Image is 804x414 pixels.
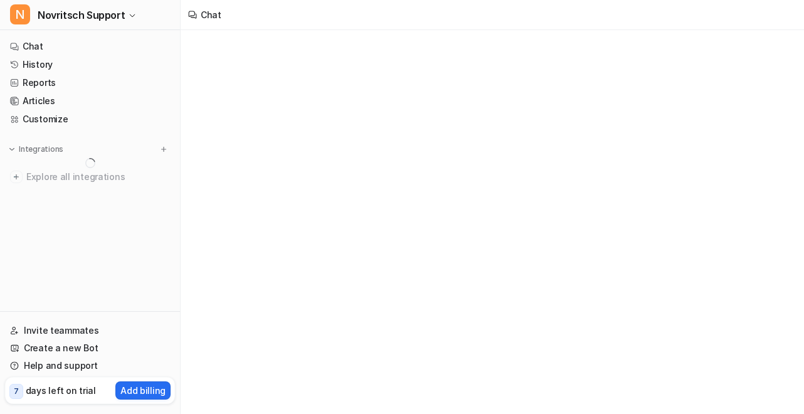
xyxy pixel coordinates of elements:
a: Create a new Bot [5,339,175,357]
p: Add billing [120,384,166,397]
span: Explore all integrations [26,167,170,187]
div: Chat [201,8,221,21]
img: expand menu [8,145,16,154]
a: Reports [5,74,175,92]
p: 7 [14,386,19,397]
button: Add billing [115,381,171,400]
button: Integrations [5,143,67,156]
a: Invite teammates [5,322,175,339]
a: Help and support [5,357,175,374]
a: Chat [5,38,175,55]
a: Customize [5,110,175,128]
span: N [10,4,30,24]
span: Novritsch Support [38,6,125,24]
a: Articles [5,92,175,110]
img: menu_add.svg [159,145,168,154]
a: Explore all integrations [5,168,175,186]
p: Integrations [19,144,63,154]
a: History [5,56,175,73]
p: days left on trial [26,384,96,397]
img: explore all integrations [10,171,23,183]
